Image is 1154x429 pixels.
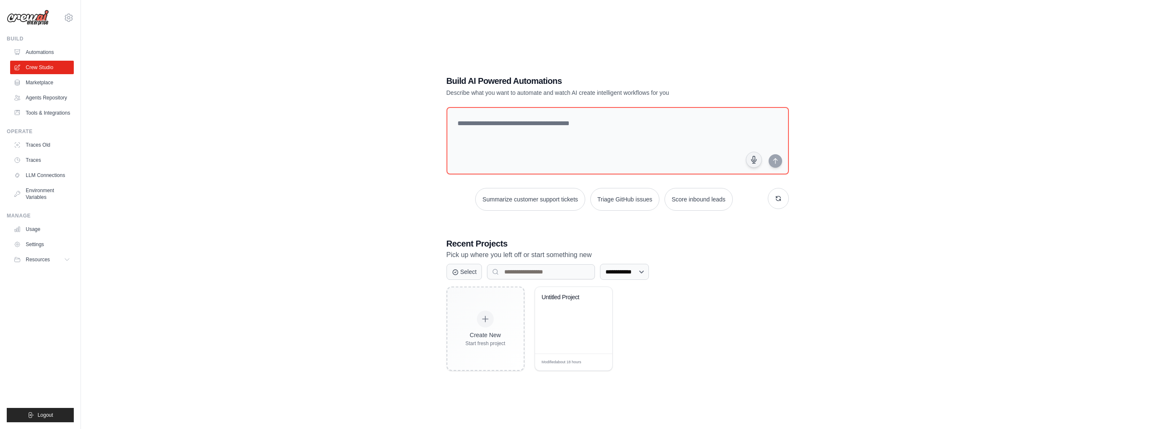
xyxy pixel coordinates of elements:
[10,238,74,251] a: Settings
[7,128,74,135] div: Operate
[7,408,74,422] button: Logout
[10,138,74,152] a: Traces Old
[475,188,585,211] button: Summarize customer support tickets
[10,91,74,105] a: Agents Repository
[10,223,74,236] a: Usage
[768,188,789,209] button: Get new suggestions
[447,249,789,260] p: Pick up where you left off or start something new
[10,76,74,89] a: Marketplace
[26,256,50,263] span: Resources
[465,340,506,347] div: Start fresh project
[38,412,53,418] span: Logout
[7,10,49,26] img: Logo
[746,152,762,168] button: Click to speak your automation idea
[465,331,506,339] div: Create New
[10,106,74,120] a: Tools & Integrations
[10,169,74,182] a: LLM Connections
[10,46,74,59] a: Automations
[592,359,599,365] span: Edit
[10,153,74,167] a: Traces
[7,212,74,219] div: Manage
[7,35,74,42] div: Build
[664,188,733,211] button: Score inbound leads
[447,264,482,280] button: Select
[447,75,730,87] h1: Build AI Powered Automations
[447,88,730,97] p: Describe what you want to automate and watch AI create intelligent workflows for you
[542,294,593,301] div: Untitled Project
[10,184,74,204] a: Environment Variables
[590,188,659,211] button: Triage GitHub issues
[542,359,581,365] span: Modified about 18 hours
[10,61,74,74] a: Crew Studio
[10,253,74,266] button: Resources
[447,238,789,249] h3: Recent Projects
